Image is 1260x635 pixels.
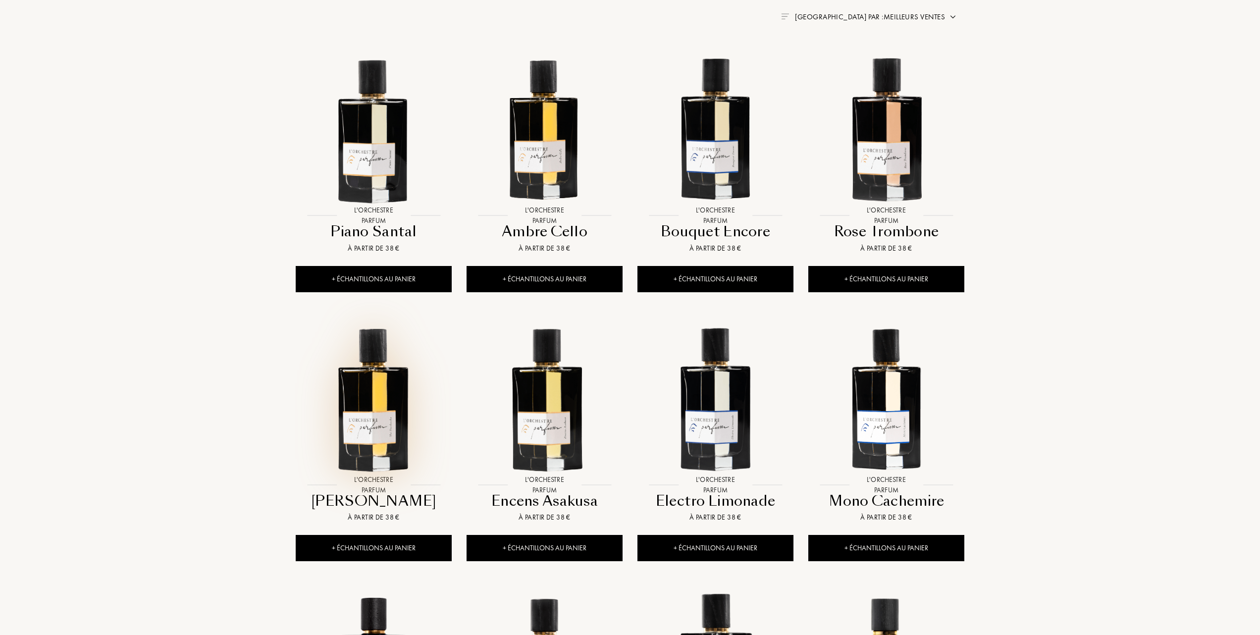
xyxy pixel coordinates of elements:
div: + Échantillons au panier [296,535,452,561]
div: À partir de 38 € [812,243,960,254]
a: Encens Asakusa L'Orchestre ParfumL'Orchestre ParfumEncens AsakusaÀ partir de 38 € [467,310,623,535]
div: + Échantillons au panier [808,535,964,561]
a: Thé Darbouka L'Orchestre ParfumL'Orchestre Parfum[PERSON_NAME]À partir de 38 € [296,310,452,535]
div: À partir de 38 € [641,512,789,523]
div: + Échantillons au panier [467,266,623,292]
div: À partir de 38 € [812,512,960,523]
a: Piano Santal L'Orchestre ParfumL'Orchestre ParfumPiano SantalÀ partir de 38 € [296,40,452,266]
div: + Échantillons au panier [637,266,793,292]
img: arrow.png [949,13,957,21]
div: + Échantillons au panier [467,535,623,561]
img: Ambre Cello L'Orchestre Parfum [468,51,622,205]
a: Mono Cachemire L'Orchestre ParfumL'Orchestre ParfumMono CachemireÀ partir de 38 € [808,310,964,535]
img: Thé Darbouka L'Orchestre Parfum [297,320,451,475]
img: Piano Santal L'Orchestre Parfum [297,51,451,205]
a: Electro Limonade L'Orchestre ParfumL'Orchestre ParfumElectro LimonadeÀ partir de 38 € [637,310,793,535]
img: Encens Asakusa L'Orchestre Parfum [468,320,622,475]
div: À partir de 38 € [641,243,789,254]
div: + Échantillons au panier [808,266,964,292]
div: À partir de 38 € [300,512,448,523]
a: Rose Trombone L'Orchestre ParfumL'Orchestre ParfumRose TromboneÀ partir de 38 € [808,40,964,266]
div: À partir de 38 € [471,243,619,254]
div: + Échantillons au panier [637,535,793,561]
span: [GEOGRAPHIC_DATA] par : Meilleurs ventes [795,12,945,22]
div: À partir de 38 € [300,243,448,254]
a: Ambre Cello L'Orchestre ParfumL'Orchestre ParfumAmbre CelloÀ partir de 38 € [467,40,623,266]
img: Rose Trombone L'Orchestre Parfum [809,51,963,205]
div: À partir de 38 € [471,512,619,523]
img: Bouquet Encore L'Orchestre Parfum [638,51,792,205]
a: Bouquet Encore L'Orchestre ParfumL'Orchestre ParfumBouquet EncoreÀ partir de 38 € [637,40,793,266]
img: Electro Limonade L'Orchestre Parfum [638,320,792,475]
div: + Échantillons au panier [296,266,452,292]
img: Mono Cachemire L'Orchestre Parfum [809,320,963,475]
img: filter_by.png [781,13,789,19]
